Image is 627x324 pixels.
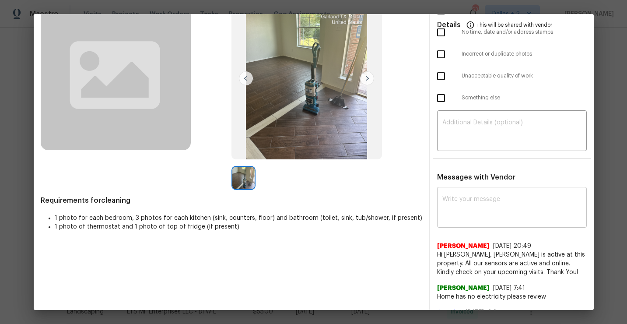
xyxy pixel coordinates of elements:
span: [DATE] 20:49 [493,243,531,249]
li: 1 photo of thermostat and 1 photo of top of fridge (if present) [55,222,422,231]
div: Incorrect or duplicate photos [430,43,594,65]
li: 1 photo for each bedroom, 3 photos for each kitchen (sink, counters, floor) and bathroom (toilet,... [55,214,422,222]
span: This will be shared with vendor [476,14,552,35]
img: left-chevron-button-url [239,71,253,85]
span: Messages with Vendor [437,174,515,181]
span: Gopal M [437,308,462,317]
span: [PERSON_NAME] [437,242,490,250]
span: Incorrect or duplicate photos [462,50,587,58]
span: Requirements for cleaning [41,196,422,205]
span: Something else [462,94,587,102]
span: [PERSON_NAME] [437,284,490,292]
span: [DATE], 2:6 [466,310,497,316]
span: Hi [PERSON_NAME], [PERSON_NAME] is active at this property. All our sensors are active and online... [437,250,587,277]
div: Unacceptable quality of work [430,65,594,87]
span: [DATE] 7:41 [493,285,525,291]
img: right-chevron-button-url [360,71,374,85]
span: Unacceptable quality of work [462,72,587,80]
div: Something else [430,87,594,109]
span: Home has no electricity please review [437,292,587,301]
